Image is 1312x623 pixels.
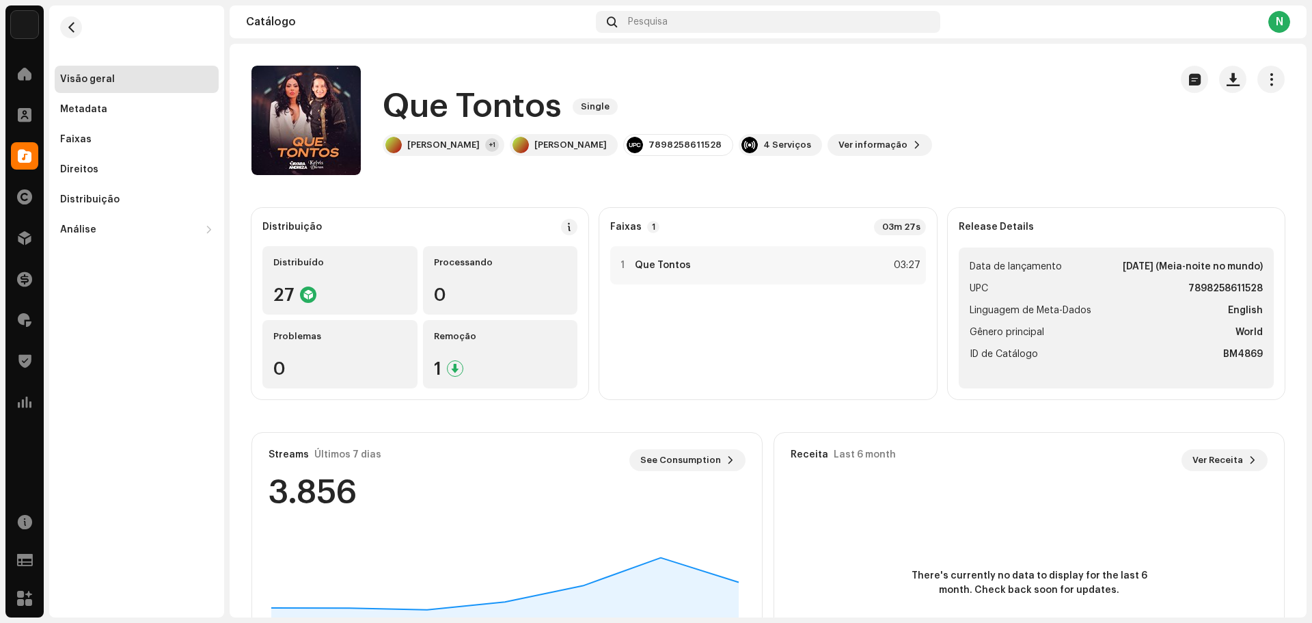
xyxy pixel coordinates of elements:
div: Distribuído [273,257,407,268]
re-m-nav-item: Visão geral [55,66,219,93]
span: Data de lançamento [970,259,1062,275]
div: 4 Serviços [763,140,811,150]
button: See Consumption [629,449,746,471]
div: Visão geral [60,74,115,85]
strong: [DATE] (Meia-noite no mundo) [1123,259,1263,275]
strong: BM4869 [1223,346,1263,362]
h1: Que Tontos [383,85,562,129]
span: Pesquisa [628,16,668,27]
strong: English [1228,302,1263,319]
div: Últimos 7 dias [314,449,381,460]
p-badge: 1 [647,221,659,233]
div: Distribuição [60,194,120,205]
span: There's currently no data to display for the last 6 month. Check back soon for updates. [906,569,1152,598]
strong: Release Details [959,222,1034,233]
span: See Consumption [640,447,721,474]
div: 7898258611528 [648,140,722,150]
span: ID de Catálogo [970,346,1038,362]
div: +1 [485,138,499,152]
re-m-nav-item: Distribuição [55,186,219,213]
div: Distribuição [262,222,322,233]
span: Single [573,98,618,115]
div: Processando [434,257,567,268]
span: Linguagem de Meta-Dados [970,302,1091,319]
div: Remoção [434,331,567,342]
strong: 7898258611528 [1188,280,1263,297]
re-m-nav-item: Direitos [55,156,219,183]
strong: Que Tontos [635,260,691,271]
span: Ver informação [838,131,907,159]
div: Faixas [60,134,92,145]
img: 70c0b94c-19e5-4c8c-a028-e13e35533bab [11,11,38,38]
re-m-nav-item: Metadata [55,96,219,123]
button: Ver informação [828,134,932,156]
strong: Faixas [610,222,642,233]
div: [PERSON_NAME] [534,140,607,150]
span: UPC [970,280,988,297]
div: [PERSON_NAME] [407,140,480,150]
span: Ver Receita [1192,447,1243,474]
div: Problemas [273,331,407,342]
div: Metadata [60,104,107,115]
div: Receita [791,449,828,460]
div: Direitos [60,164,98,175]
div: 03m 27s [874,219,926,235]
re-m-nav-dropdown: Análise [55,216,219,243]
div: Streams [269,449,309,460]
div: N [1268,11,1290,33]
div: Catálogo [246,16,590,27]
button: Ver Receita [1181,449,1268,471]
span: Gênero principal [970,324,1044,341]
re-m-nav-item: Faixas [55,126,219,153]
div: Last 6 month [834,449,896,460]
strong: World [1235,324,1263,341]
div: 03:27 [890,257,920,274]
div: Análise [60,224,96,235]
